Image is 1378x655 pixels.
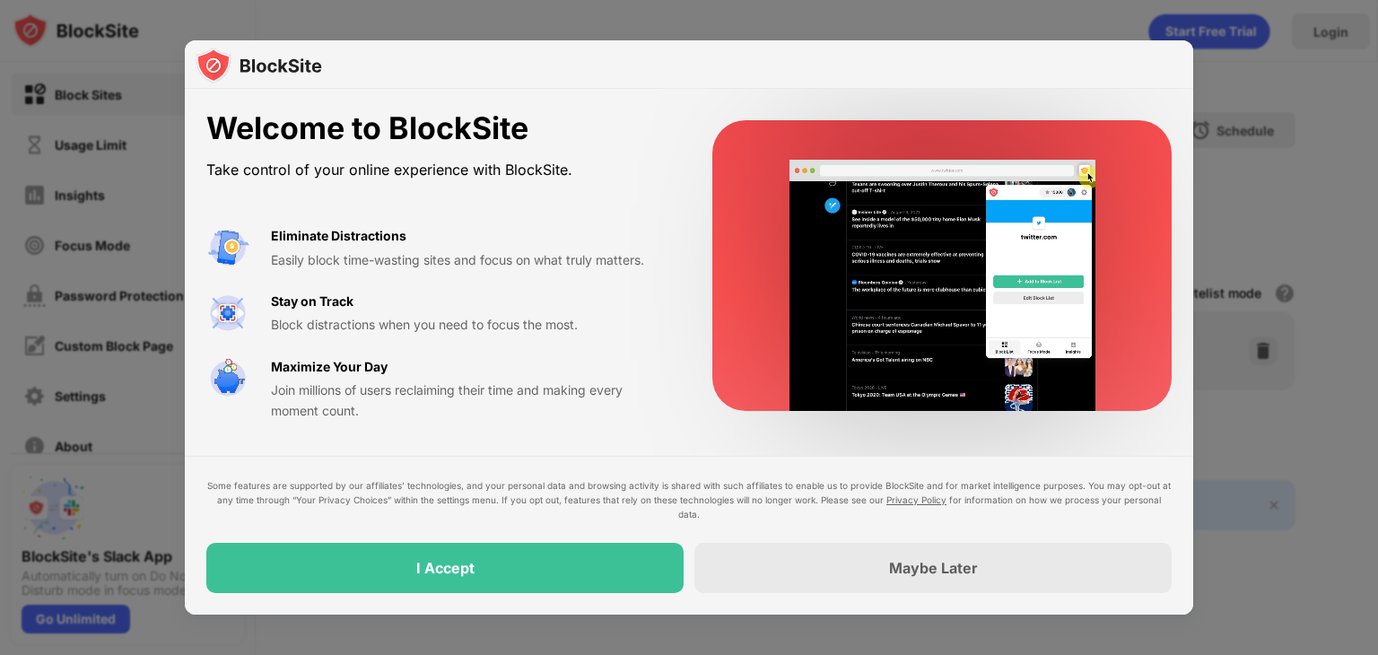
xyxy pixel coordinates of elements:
[206,226,249,269] img: value-avoid-distractions.svg
[271,226,406,246] div: Eliminate Distractions
[206,157,669,183] div: Take control of your online experience with BlockSite.
[889,559,978,577] div: Maybe Later
[271,357,388,377] div: Maximize Your Day
[206,478,1172,521] div: Some features are supported by our affiliates’ technologies, and your personal data and browsing ...
[271,292,353,311] div: Stay on Track
[271,250,669,270] div: Easily block time-wasting sites and focus on what truly matters.
[886,494,946,505] a: Privacy Policy
[206,357,249,400] img: value-safe-time.svg
[206,292,249,335] img: value-focus.svg
[271,315,669,335] div: Block distractions when you need to focus the most.
[206,110,669,147] div: Welcome to BlockSite
[196,48,322,83] img: logo-blocksite.svg
[271,380,669,421] div: Join millions of users reclaiming their time and making every moment count.
[416,559,475,577] div: I Accept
